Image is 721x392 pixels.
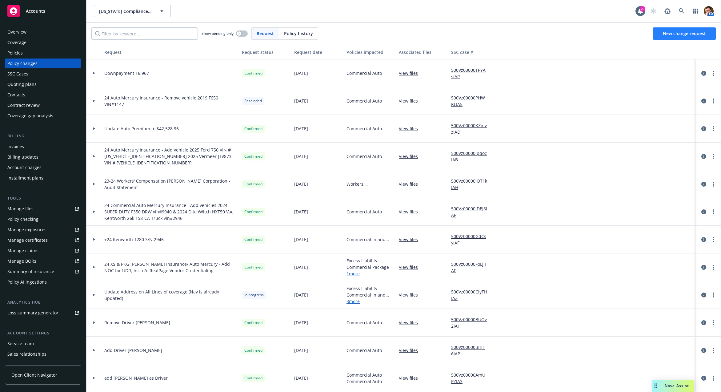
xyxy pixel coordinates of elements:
a: 500Vz00000PHWKLIA5 [451,95,492,107]
button: Policies impacted [344,45,396,59]
a: more [710,180,717,188]
a: circleInformation [700,153,707,160]
div: Account charges [7,163,42,172]
div: Toggle Row Expanded [86,198,102,226]
a: Search [675,5,688,17]
a: Manage files [5,204,81,214]
span: Open Client Navigator [11,372,57,378]
span: Accounts [26,9,45,14]
button: [US_STATE] Compliance Environmental, LLC [94,5,171,17]
span: Workers' Compensation - [STREET_ADDRESS] [346,181,394,187]
a: 500Vz00000BUOy2IAH [451,316,492,329]
span: Commercial Auto [346,70,382,76]
span: Show pending only [202,31,234,36]
div: Manage BORs [7,256,36,266]
img: photo [704,6,714,16]
span: Policy history [284,30,313,37]
div: Toggle Row Expanded [86,337,102,364]
div: Toggle Row Expanded [86,143,102,170]
span: Confirmed [244,154,262,159]
a: Policy AI ingestions [5,277,81,287]
div: 20 [640,5,645,11]
span: Update Auto Premium to $42,528.96 [104,125,179,132]
a: more [710,291,717,299]
span: In progress [244,292,264,298]
div: Manage files [7,204,34,214]
span: New change request [663,30,706,36]
a: View files [399,292,423,298]
a: SSC Cases [5,69,81,79]
div: Request [104,49,237,55]
div: Loss summary generator [7,308,58,318]
a: Accounts [5,2,81,20]
span: +24 Kenworth T280 S/N:2946 [104,236,164,243]
a: Start snowing [647,5,659,17]
span: Remove Driver [PERSON_NAME] [104,319,170,326]
a: Coverage [5,38,81,47]
div: Policies [7,48,23,58]
a: Manage exposures [5,225,81,235]
a: Policies [5,48,81,58]
a: View files [399,181,423,187]
span: [DATE] [294,264,308,270]
a: Summary of insurance [5,267,81,277]
div: Installment plans [7,173,43,183]
button: Request [102,45,239,59]
a: more [710,153,717,160]
a: circleInformation [700,70,707,77]
span: 24 XS & PKG [PERSON_NAME] Insurance/ Auto Mercury - Add NOC for UDR, Inc. c/o RealPage Vendor Cre... [104,261,237,274]
div: Billing updates [7,152,38,162]
div: SSC case # [451,49,492,55]
span: Confirmed [244,375,262,381]
div: Manage certificates [7,235,48,245]
span: [DATE] [294,319,308,326]
a: more [710,319,717,326]
a: more [710,70,717,77]
span: Update Address on All Lines of coverage (Nav is already updated) [104,289,237,301]
span: add [PERSON_NAME] as Driver [104,375,168,381]
span: Rescinded [244,98,262,104]
span: Confirmed [244,348,262,353]
a: 500Vz00000ClyTHIAZ [451,289,492,301]
a: circleInformation [700,264,707,271]
span: [DATE] [294,153,308,160]
div: Overview [7,27,26,37]
div: Tools [5,195,81,201]
div: Toggle Row Expanded [86,309,102,337]
a: View files [399,264,423,270]
div: SSC Cases [7,69,28,79]
span: Commercial Auto [346,372,382,378]
span: Commercial Package [346,264,389,270]
a: Manage claims [5,246,81,256]
div: Coverage gap analysis [7,111,53,121]
a: 500Vz00000BHHJ6IAP [451,344,492,357]
div: Toggle Row Expanded [86,115,102,143]
a: more [710,264,717,271]
span: [DATE] [294,292,308,298]
div: Drag to move [652,380,660,392]
button: Request status [239,45,292,59]
div: Toggle Row Expanded [86,281,102,309]
a: circleInformation [700,374,707,382]
a: 500Vz00000AmUPZIA3 [451,372,492,385]
span: Downpayment 16,967 [104,70,149,76]
button: Request date [292,45,344,59]
div: Quoting plans [7,79,37,89]
div: Toggle Row Expanded [86,170,102,198]
div: Policy AI ingestions [7,277,47,287]
a: View files [399,70,423,76]
span: [DATE] [294,208,308,215]
a: View files [399,236,423,243]
a: Policy changes [5,59,81,68]
a: Installment plans [5,173,81,183]
a: circleInformation [700,347,707,354]
a: more [710,374,717,382]
a: 3 more [346,298,394,305]
div: Manage exposures [7,225,46,235]
div: Request status [242,49,289,55]
div: Sales relationships [7,349,46,359]
a: View files [399,125,423,132]
a: View files [399,375,423,381]
div: Contacts [7,90,25,100]
span: 24 Commercial Auto Mercury Insurance - Add vehicles 2024 SUPER DUTY F350 DRW vin#9940 & 2024 Ditc... [104,202,237,221]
